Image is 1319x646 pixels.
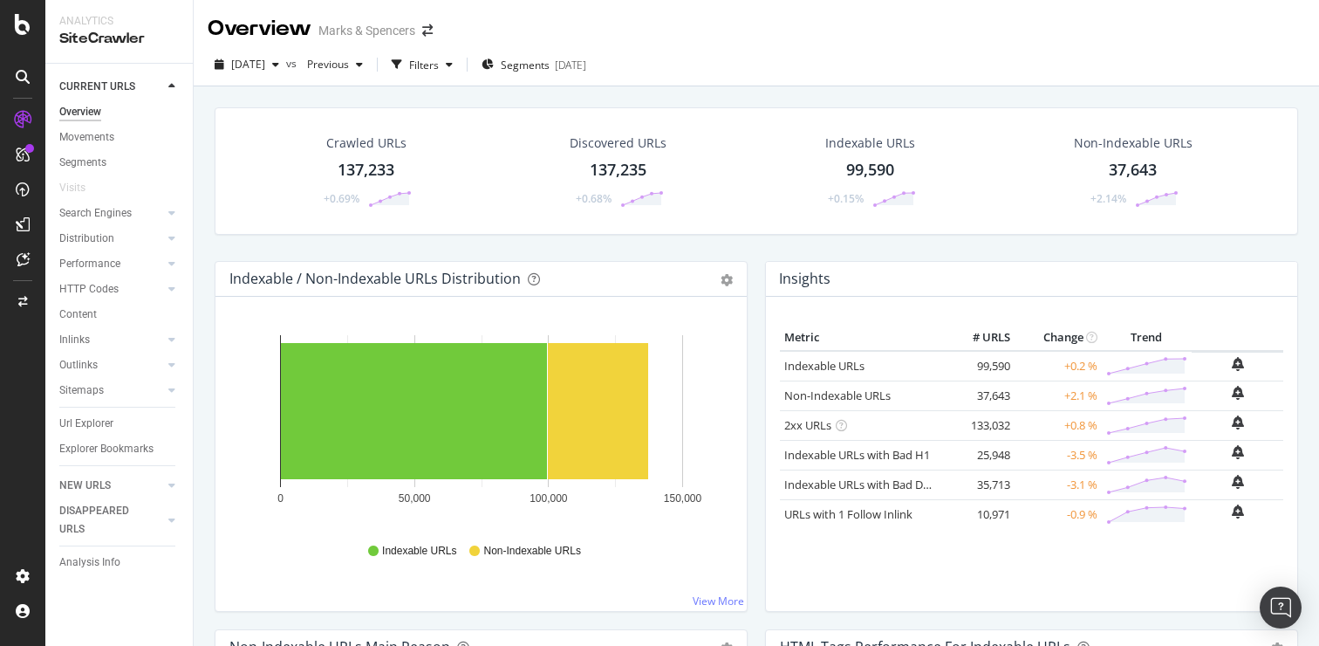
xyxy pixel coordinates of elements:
[59,502,147,539] div: DISAPPEARED URLS
[59,415,113,433] div: Url Explorer
[338,159,394,182] div: 137,233
[1015,351,1102,381] td: +0.2 %
[945,499,1015,529] td: 10,971
[59,280,163,299] a: HTTP Codes
[1232,475,1244,489] div: bell-plus
[59,29,179,49] div: SiteCrawler
[475,51,593,79] button: Segments[DATE]
[693,594,744,608] a: View More
[208,14,311,44] div: Overview
[59,553,120,572] div: Analysis Info
[945,351,1015,381] td: 99,590
[828,191,864,206] div: +0.15%
[59,154,106,172] div: Segments
[784,506,912,522] a: URLs with 1 Follow Inlink
[779,267,830,291] h4: Insights
[59,331,163,349] a: Inlinks
[59,179,103,197] a: Visits
[846,159,894,182] div: 99,590
[286,56,300,71] span: vs
[59,230,114,248] div: Distribution
[945,410,1015,440] td: 133,032
[576,191,612,206] div: +0.68%
[399,492,431,505] text: 50,000
[231,57,265,72] span: 2025 Sep. 20th
[59,179,85,197] div: Visits
[324,191,359,206] div: +0.69%
[1102,325,1192,351] th: Trend
[664,492,702,505] text: 150,000
[721,274,733,286] div: gear
[945,470,1015,499] td: 35,713
[1015,499,1102,529] td: -0.9 %
[784,358,865,374] a: Indexable URLs
[59,356,98,375] div: Outlinks
[59,356,163,375] a: Outlinks
[59,255,120,273] div: Performance
[1015,381,1102,410] td: +2.1 %
[59,440,181,458] a: Explorer Bookmarks
[784,388,891,403] a: Non-Indexable URLs
[59,103,181,121] a: Overview
[208,51,286,79] button: [DATE]
[530,492,568,505] text: 100,000
[59,280,119,299] div: HTTP Codes
[1015,440,1102,470] td: -3.5 %
[409,58,439,72] div: Filters
[784,477,974,492] a: Indexable URLs with Bad Description
[59,204,163,223] a: Search Engines
[59,255,163,273] a: Performance
[385,51,460,79] button: Filters
[59,381,104,400] div: Sitemaps
[1015,470,1102,499] td: -3.1 %
[501,58,550,72] span: Segments
[1232,416,1244,430] div: bell-plus
[326,134,407,152] div: Crawled URLs
[483,544,580,559] span: Non-Indexable URLs
[59,154,181,172] a: Segments
[784,447,930,463] a: Indexable URLs with Bad H1
[59,440,154,458] div: Explorer Bookmarks
[59,14,179,29] div: Analytics
[59,331,90,349] div: Inlinks
[1232,386,1244,400] div: bell-plus
[590,159,646,182] div: 137,235
[1232,357,1244,371] div: bell-plus
[59,204,132,223] div: Search Engines
[229,270,521,287] div: Indexable / Non-Indexable URLs Distribution
[1109,159,1157,182] div: 37,643
[1260,587,1302,629] div: Open Intercom Messenger
[1015,410,1102,440] td: +0.8 %
[422,24,433,37] div: arrow-right-arrow-left
[59,477,111,495] div: NEW URLS
[59,78,163,96] a: CURRENT URLS
[784,417,831,433] a: 2xx URLs
[59,306,181,324] a: Content
[382,544,456,559] span: Indexable URLs
[570,134,666,152] div: Discovered URLs
[300,51,370,79] button: Previous
[945,381,1015,410] td: 37,643
[59,128,114,147] div: Movements
[555,58,586,72] div: [DATE]
[1015,325,1102,351] th: Change
[59,230,163,248] a: Distribution
[1074,134,1193,152] div: Non-Indexable URLs
[59,306,97,324] div: Content
[59,477,163,495] a: NEW URLS
[780,325,945,351] th: Metric
[59,381,163,400] a: Sitemaps
[945,325,1015,351] th: # URLS
[1232,505,1244,519] div: bell-plus
[945,440,1015,470] td: 25,948
[300,57,349,72] span: Previous
[318,22,415,39] div: Marks & Spencers
[59,128,181,147] a: Movements
[277,492,284,505] text: 0
[229,325,733,527] svg: A chart.
[59,415,181,433] a: Url Explorer
[59,502,163,539] a: DISAPPEARED URLS
[1232,445,1244,459] div: bell-plus
[59,553,181,572] a: Analysis Info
